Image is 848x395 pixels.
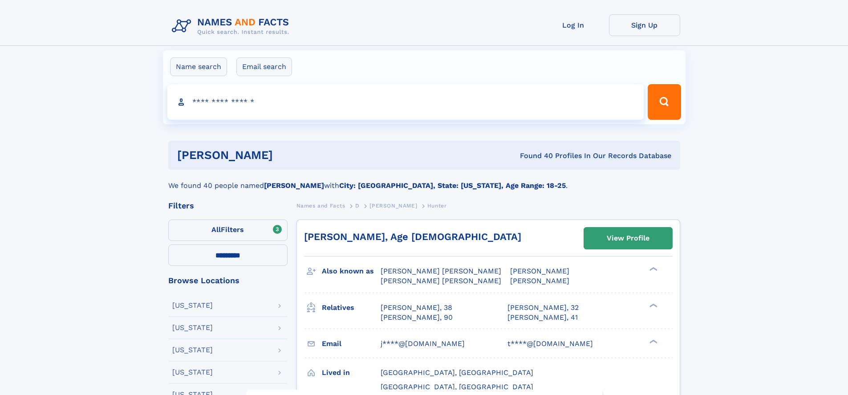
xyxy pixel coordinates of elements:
[167,84,644,120] input: search input
[427,203,447,209] span: Hunter
[172,324,213,331] div: [US_STATE]
[304,231,521,242] a: [PERSON_NAME], Age [DEMOGRAPHIC_DATA]
[381,383,533,391] span: [GEOGRAPHIC_DATA], [GEOGRAPHIC_DATA]
[381,303,452,313] a: [PERSON_NAME], 38
[584,228,672,249] a: View Profile
[607,228,649,248] div: View Profile
[168,220,288,241] label: Filters
[647,266,658,272] div: ❯
[647,338,658,344] div: ❯
[396,151,671,161] div: Found 40 Profiles In Our Records Database
[236,57,292,76] label: Email search
[211,225,221,234] span: All
[647,302,658,308] div: ❯
[369,203,417,209] span: [PERSON_NAME]
[322,336,381,351] h3: Email
[177,150,397,161] h1: [PERSON_NAME]
[168,277,288,285] div: Browse Locations
[381,368,533,377] span: [GEOGRAPHIC_DATA], [GEOGRAPHIC_DATA]
[609,14,680,36] a: Sign Up
[339,181,566,190] b: City: [GEOGRAPHIC_DATA], State: [US_STATE], Age Range: 18-25
[538,14,609,36] a: Log In
[168,170,680,191] div: We found 40 people named with .
[322,365,381,380] h3: Lived in
[381,267,501,275] span: [PERSON_NAME] [PERSON_NAME]
[168,202,288,210] div: Filters
[355,200,360,211] a: D
[510,277,569,285] span: [PERSON_NAME]
[381,313,453,322] a: [PERSON_NAME], 90
[296,200,345,211] a: Names and Facts
[168,14,296,38] img: Logo Names and Facts
[648,84,681,120] button: Search Button
[355,203,360,209] span: D
[172,302,213,309] div: [US_STATE]
[322,264,381,279] h3: Also known as
[510,267,569,275] span: [PERSON_NAME]
[170,57,227,76] label: Name search
[264,181,324,190] b: [PERSON_NAME]
[369,200,417,211] a: [PERSON_NAME]
[172,369,213,376] div: [US_STATE]
[381,277,501,285] span: [PERSON_NAME] [PERSON_NAME]
[322,300,381,315] h3: Relatives
[507,303,579,313] a: [PERSON_NAME], 32
[172,346,213,354] div: [US_STATE]
[507,313,578,322] a: [PERSON_NAME], 41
